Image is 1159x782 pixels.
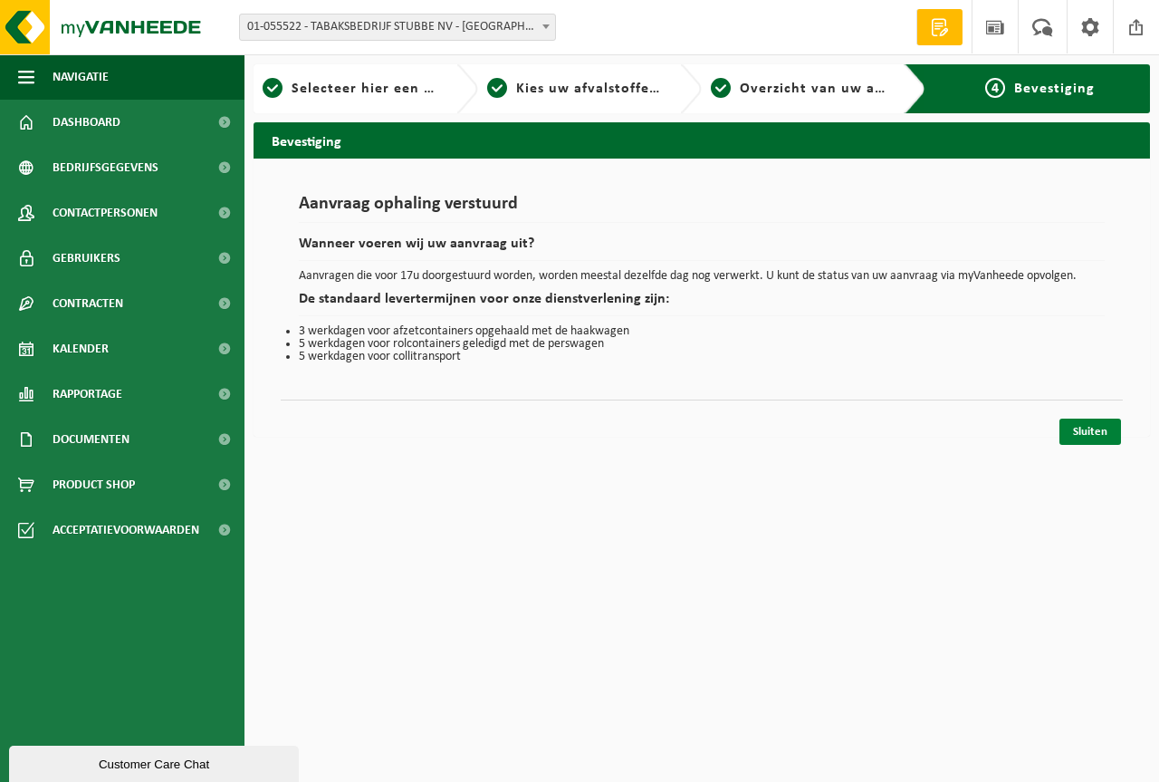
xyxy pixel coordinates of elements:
[53,326,109,372] span: Kalender
[53,462,135,507] span: Product Shop
[53,190,158,236] span: Contactpersonen
[299,237,1105,261] h2: Wanneer voeren wij uw aanvraag uit?
[487,78,666,100] a: 2Kies uw afvalstoffen en recipiënten
[1059,419,1121,445] a: Sluiten
[299,270,1105,283] p: Aanvragen die voor 17u doorgestuurd worden, worden meestal dezelfde dag nog verwerkt. U kunt de s...
[53,372,122,417] span: Rapportage
[53,145,158,190] span: Bedrijfsgegevens
[53,100,120,145] span: Dashboard
[239,14,556,41] span: 01-055522 - TABAKSBEDRIJF STUBBE NV - ZONNEBEKE
[53,417,129,462] span: Documenten
[985,78,1005,98] span: 4
[740,82,931,96] span: Overzicht van uw aanvraag
[254,122,1150,158] h2: Bevestiging
[299,351,1105,363] li: 5 werkdagen voor collitransport
[516,82,765,96] span: Kies uw afvalstoffen en recipiënten
[299,325,1105,338] li: 3 werkdagen voor afzetcontainers opgehaald met de haakwagen
[53,54,109,100] span: Navigatie
[299,292,1105,316] h2: De standaard levertermijnen voor onze dienstverlening zijn:
[487,78,507,98] span: 2
[711,78,890,100] a: 3Overzicht van uw aanvraag
[299,338,1105,351] li: 5 werkdagen voor rolcontainers geledigd met de perswagen
[299,195,1105,223] h1: Aanvraag ophaling verstuurd
[53,281,123,326] span: Contracten
[263,78,283,98] span: 1
[53,507,199,553] span: Acceptatievoorwaarden
[711,78,731,98] span: 3
[9,742,302,782] iframe: chat widget
[53,236,120,281] span: Gebruikers
[240,14,555,40] span: 01-055522 - TABAKSBEDRIJF STUBBE NV - ZONNEBEKE
[1014,82,1095,96] span: Bevestiging
[263,78,442,100] a: 1Selecteer hier een vestiging
[292,82,487,96] span: Selecteer hier een vestiging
